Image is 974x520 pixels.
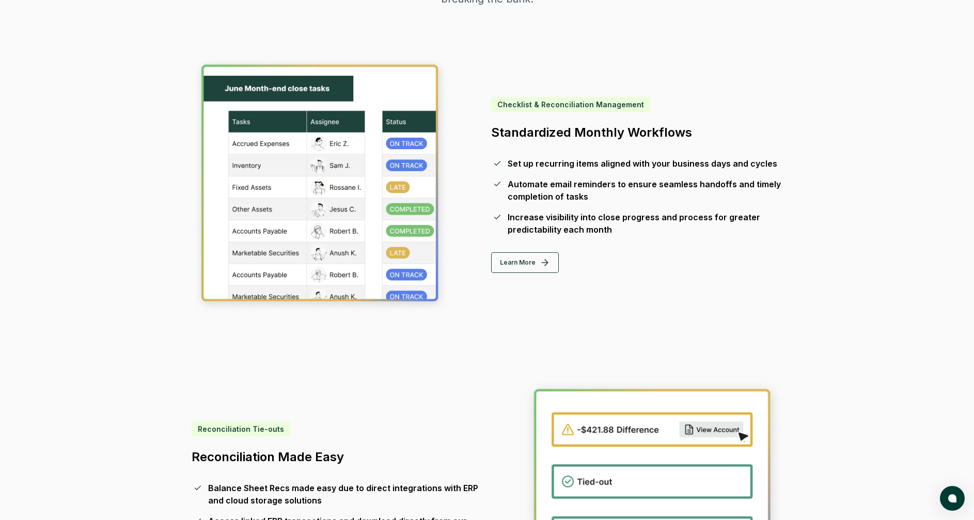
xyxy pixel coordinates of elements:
div: Automate email reminders to ensure seamless handoffs and timely completion of tasks [508,178,782,203]
div: Checklist & Reconciliation Management [491,97,650,112]
div: Reconciliation Tie-outs [192,421,290,436]
button: atlas-launcher [940,486,965,511]
div: Set up recurring items aligned with your business days and cycles [508,157,777,170]
button: Learn More [491,252,559,273]
img: Workflows [192,56,450,314]
div: Balance Sheet Recs made easy due to direct integrations with ERP and cloud storage solutions [208,482,483,507]
div: Increase visibility into close progress and process for greater predictability each month [508,211,782,236]
h3: Standardized Monthly Workflows [491,124,782,141]
h3: Reconciliation Made Easy [192,449,483,465]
